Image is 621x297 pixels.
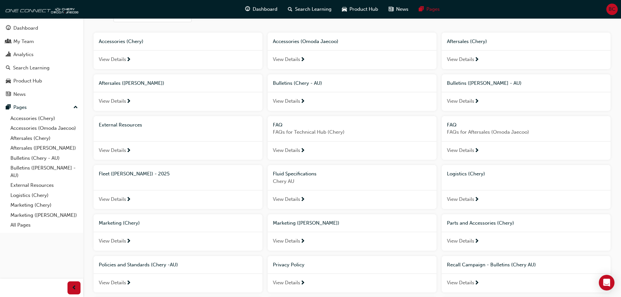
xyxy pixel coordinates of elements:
span: search-icon [288,5,292,13]
a: Aftersales ([PERSON_NAME])View Details [94,74,262,111]
span: Aftersales (Chery) [447,38,487,44]
span: pages-icon [6,105,11,111]
span: next-icon [300,197,305,203]
span: next-icon [126,99,131,105]
div: Pages [13,104,27,111]
span: Aftersales ([PERSON_NAME]) [99,80,164,86]
a: Marketing ([PERSON_NAME]) [8,210,81,220]
span: next-icon [300,239,305,245]
a: News [3,88,81,100]
a: news-iconNews [383,3,414,16]
span: Fleet ([PERSON_NAME]) - 2025 [99,171,170,177]
a: Dashboard [3,22,81,34]
div: Dashboard [13,24,38,32]
a: Aftersales ([PERSON_NAME]) [8,143,81,153]
span: Parts and Accessories (Chery) [447,220,514,226]
span: people-icon [6,39,11,45]
a: search-iconSearch Learning [283,3,337,16]
a: Recall Campaign - Bulletins (Chery AU)View Details [442,256,611,292]
span: car-icon [342,5,347,13]
span: guage-icon [6,25,11,31]
a: Aftersales (Chery)View Details [442,33,611,69]
span: Dashboard [253,6,277,13]
span: next-icon [474,280,479,286]
a: External Resources [8,180,81,190]
span: External Resources [99,122,142,128]
a: Fleet ([PERSON_NAME]) - 2025View Details [94,165,262,209]
span: Search Learning [295,6,332,13]
span: next-icon [300,99,305,105]
a: Parts and Accessories (Chery)View Details [442,214,611,251]
span: Fluid Specifications [273,171,317,177]
span: search-icon [6,65,10,71]
span: News [396,6,408,13]
span: View Details [273,56,300,63]
span: next-icon [300,148,305,154]
span: pages-icon [419,5,424,13]
button: Pages [3,101,81,113]
span: next-icon [474,239,479,245]
span: View Details [447,196,474,203]
a: Fluid SpecificationsChery AUView Details [268,165,436,209]
a: Bulletins (Chery - AU) [8,153,81,163]
span: Chery AU [273,178,431,185]
span: next-icon [300,57,305,63]
span: View Details [99,147,126,154]
span: guage-icon [245,5,250,13]
div: Open Intercom Messenger [599,275,614,290]
a: My Team [3,36,81,48]
span: FAQs for Aftersales (Omoda Jaecoo) [447,128,605,136]
span: next-icon [474,197,479,203]
span: BC [609,6,615,13]
span: up-icon [73,103,78,112]
span: Marketing ([PERSON_NAME]) [273,220,339,226]
a: All Pages [8,220,81,230]
span: Policies and Standards (Chery -AU) [99,262,178,268]
div: Product Hub [13,77,42,85]
span: View Details [99,196,126,203]
span: prev-icon [72,284,77,292]
a: Logistics (Chery) [8,190,81,200]
a: car-iconProduct Hub [337,3,383,16]
span: View Details [447,237,474,245]
span: next-icon [126,57,131,63]
span: View Details [273,279,300,287]
a: FAQFAQs for Aftersales (Omoda Jaecoo)View Details [442,116,611,160]
span: FAQ [273,122,283,128]
a: guage-iconDashboard [240,3,283,16]
span: View Details [99,279,126,287]
span: next-icon [474,148,479,154]
a: Bulletins (Chery - AU)View Details [268,74,436,111]
div: My Team [13,38,34,45]
a: Privacy PolicyView Details [268,256,436,292]
span: next-icon [474,99,479,105]
div: Analytics [13,51,34,58]
a: FAQFAQs for Technical Hub (Chery)View Details [268,116,436,160]
span: View Details [99,97,126,105]
span: View Details [273,147,300,154]
a: Marketing (Chery) [8,200,81,210]
a: Logistics (Chery)View Details [442,165,611,209]
span: Logistics (Chery) [447,171,485,177]
span: Bulletins ([PERSON_NAME] - AU) [447,80,522,86]
a: Bulletins ([PERSON_NAME] - AU) [8,163,81,180]
span: Advanced Search [197,13,236,19]
a: Accessories (Chery) [8,113,81,124]
a: Policies and Standards (Chery -AU)View Details [94,256,262,292]
span: Bulletins (Chery - AU) [273,80,322,86]
span: Accessories (Omoda Jaecoo) [273,38,338,44]
span: FAQs for Technical Hub (Chery) [273,128,431,136]
img: oneconnect [3,3,78,16]
a: Marketing (Chery)View Details [94,214,262,251]
a: External ResourcesView Details [94,116,262,160]
a: pages-iconPages [414,3,445,16]
a: Analytics [3,49,81,61]
span: Recall Campaign - Bulletins (Chery AU) [447,262,536,268]
div: News [13,91,26,98]
a: Product Hub [3,75,81,87]
button: DashboardMy TeamAnalyticsSearch LearningProduct HubNews [3,21,81,101]
span: next-icon [474,57,479,63]
span: next-icon [300,280,305,286]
